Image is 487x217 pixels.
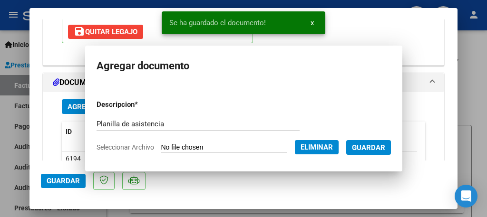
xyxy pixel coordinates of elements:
[66,128,72,135] span: ID
[97,57,391,75] h2: Agregar documento
[301,143,333,151] span: Eliminar
[74,28,137,36] span: Quitar Legajo
[66,155,81,162] span: 6194
[47,177,80,185] span: Guardar
[41,174,86,188] button: Guardar
[68,103,145,111] span: Agregar Documento
[169,18,266,28] span: Se ha guardado el documento!
[68,25,143,39] button: Quitar Legajo
[455,185,477,208] div: Open Intercom Messenger
[62,122,86,142] datatable-header-cell: ID
[62,99,151,114] button: Agregar Documento
[295,140,339,154] button: Eliminar
[311,19,314,27] span: x
[43,73,444,92] mat-expansion-panel-header: DOCUMENTACIÓN RESPALDATORIA
[352,143,385,152] span: Guardar
[97,143,154,151] span: Seleccionar Archivo
[346,140,391,155] button: Guardar
[74,26,85,37] mat-icon: save
[97,99,185,110] p: Descripcion
[53,77,191,88] h1: DOCUMENTACIÓN RESPALDATORIA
